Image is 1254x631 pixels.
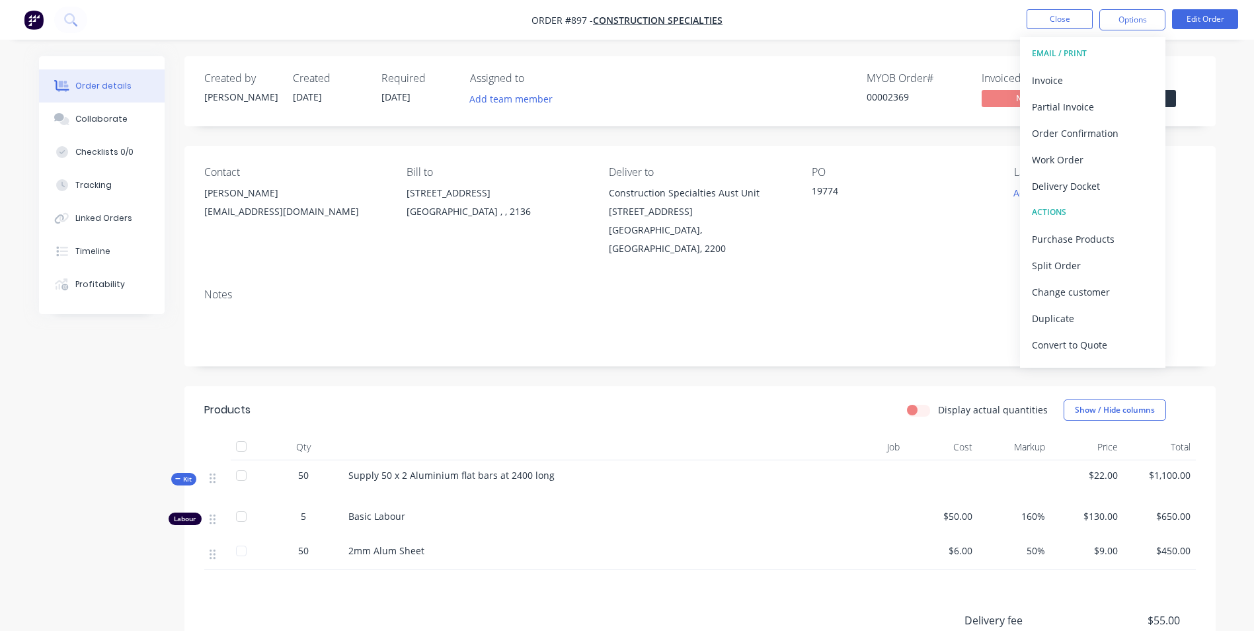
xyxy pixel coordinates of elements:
[1032,309,1154,328] div: Duplicate
[1128,468,1191,482] span: $1,100.00
[75,245,110,257] div: Timeline
[1020,226,1165,252] button: Purchase Products
[1056,544,1118,558] span: $9.00
[1020,93,1165,120] button: Partial Invoice
[812,166,993,179] div: PO
[1032,71,1154,90] div: Invoice
[298,544,309,558] span: 50
[39,169,165,202] button: Tracking
[1123,434,1196,460] div: Total
[1032,204,1154,221] div: ACTIONS
[301,509,306,523] span: 5
[348,469,555,482] span: Supply 50 x 2 Aluminium flat bars at 2400 long
[1032,335,1154,355] div: Convert to Quote
[983,544,1045,558] span: 50%
[806,434,905,460] div: Job
[1020,358,1165,384] button: Archive
[204,202,385,221] div: [EMAIL_ADDRESS][DOMAIN_NAME]
[75,146,134,158] div: Checklists 0/0
[1007,184,1068,202] button: Add labels
[75,113,128,125] div: Collaborate
[1050,434,1123,460] div: Price
[264,434,343,460] div: Qty
[1099,9,1165,30] button: Options
[1128,544,1191,558] span: $450.00
[1020,305,1165,331] button: Duplicate
[348,510,405,523] span: Basic Labour
[75,179,112,191] div: Tracking
[983,509,1045,523] span: 160%
[531,14,593,26] span: Order #897 -
[75,212,132,224] div: Linked Orders
[39,103,165,136] button: Collaborate
[982,90,1061,106] span: No
[1032,45,1154,62] div: EMAIL / PRINT
[75,80,132,92] div: Order details
[910,509,972,523] span: $50.00
[593,14,723,26] a: Construction Specialties
[169,513,202,525] div: Labour
[470,72,602,85] div: Assigned to
[381,91,411,103] span: [DATE]
[407,202,588,221] div: [GEOGRAPHIC_DATA] , , 2136
[867,90,966,104] div: 00002369
[39,69,165,103] button: Order details
[293,91,322,103] span: [DATE]
[407,184,588,226] div: [STREET_ADDRESS][GEOGRAPHIC_DATA] , , 2136
[910,544,972,558] span: $6.00
[1032,124,1154,143] div: Order Confirmation
[1014,166,1195,179] div: Labels
[609,184,790,221] div: Construction Specialties Aust Unit [STREET_ADDRESS]
[1020,173,1165,199] button: Delivery Docket
[204,184,385,202] div: [PERSON_NAME]
[1056,509,1118,523] span: $130.00
[1020,67,1165,93] button: Invoice
[204,288,1196,301] div: Notes
[407,166,588,179] div: Bill to
[1020,199,1165,226] button: ACTIONS
[609,221,790,258] div: [GEOGRAPHIC_DATA], [GEOGRAPHIC_DATA], 2200
[204,166,385,179] div: Contact
[204,90,277,104] div: [PERSON_NAME]
[1032,362,1154,381] div: Archive
[39,202,165,235] button: Linked Orders
[348,544,424,557] span: 2mm Alum Sheet
[1020,252,1165,278] button: Split Order
[1056,468,1118,482] span: $22.00
[1020,146,1165,173] button: Work Order
[905,434,978,460] div: Cost
[1020,331,1165,358] button: Convert to Quote
[1128,509,1191,523] span: $650.00
[1027,9,1093,29] button: Close
[462,90,559,108] button: Add team member
[1020,40,1165,67] button: EMAIL / PRINT
[1064,400,1166,421] button: Show / Hide columns
[609,166,790,179] div: Deliver to
[39,268,165,301] button: Profitability
[204,184,385,226] div: [PERSON_NAME][EMAIL_ADDRESS][DOMAIN_NAME]
[609,184,790,258] div: Construction Specialties Aust Unit [STREET_ADDRESS][GEOGRAPHIC_DATA], [GEOGRAPHIC_DATA], 2200
[204,402,251,418] div: Products
[964,612,1082,628] span: Delivery fee
[1032,150,1154,169] div: Work Order
[298,468,309,482] span: 50
[24,10,44,30] img: Factory
[1020,120,1165,146] button: Order Confirmation
[812,184,977,202] div: 19774
[39,235,165,268] button: Timeline
[75,278,125,290] div: Profitability
[1032,97,1154,116] div: Partial Invoice
[867,72,966,85] div: MYOB Order #
[171,473,196,485] div: Kit
[938,403,1048,417] label: Display actual quantities
[39,136,165,169] button: Checklists 0/0
[1172,9,1238,29] button: Edit Order
[470,90,560,108] button: Add team member
[1032,230,1154,249] div: Purchase Products
[1032,177,1154,196] div: Delivery Docket
[175,474,192,484] span: Kit
[407,184,588,202] div: [STREET_ADDRESS]
[982,72,1081,85] div: Invoiced
[1081,612,1179,628] span: $55.00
